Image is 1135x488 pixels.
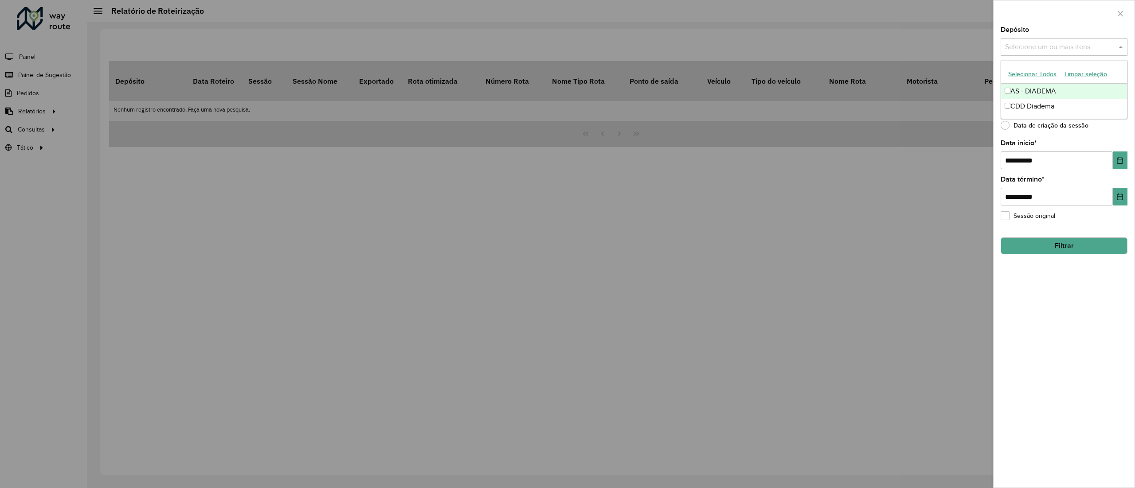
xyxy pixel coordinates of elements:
[1001,174,1045,185] label: Data término
[1001,60,1127,119] ng-dropdown-panel: Options list
[1004,67,1061,81] button: Selecionar Todos
[1061,67,1111,81] button: Limpar seleção
[1113,151,1127,169] button: Choose Date
[1001,84,1127,99] div: AS - DIADEMA
[1001,24,1029,35] label: Depósito
[1001,121,1088,130] label: Data de criação da sessão
[1113,188,1127,205] button: Choose Date
[1001,237,1127,254] button: Filtrar
[1001,99,1127,114] div: CDD Diadema
[1001,138,1037,148] label: Data início
[1001,211,1055,221] label: Sessão original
